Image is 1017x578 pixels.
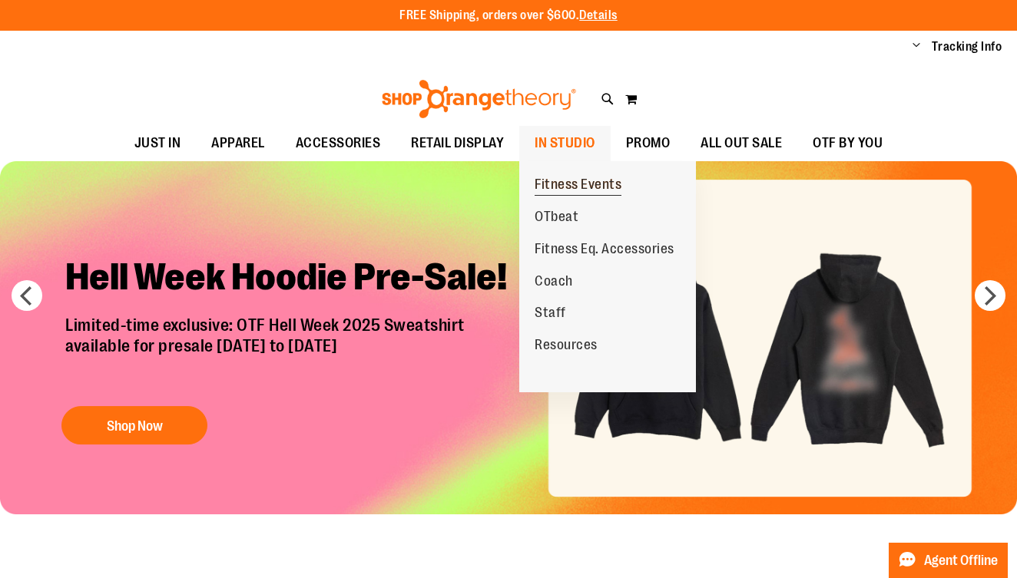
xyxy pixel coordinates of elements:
[12,280,42,311] button: prev
[535,305,566,324] span: Staff
[975,280,1005,311] button: next
[535,273,573,292] span: Coach
[54,243,534,315] h2: Hell Week Hoodie Pre-Sale!
[889,543,1008,578] button: Agent Offline
[813,126,883,160] span: OTF BY YOU
[411,126,504,160] span: RETAIL DISPLAY
[535,337,598,356] span: Resources
[913,39,920,54] button: Account menu
[54,243,534,452] a: Hell Week Hoodie Pre-Sale! Limited-time exclusive: OTF Hell Week 2025 Sweatshirtavailable for pre...
[535,241,674,260] span: Fitness Eq. Accessories
[924,553,998,568] span: Agent Offline
[296,126,381,160] span: ACCESSORIES
[61,406,207,444] button: Shop Now
[535,126,595,160] span: IN STUDIO
[535,209,578,228] span: OTbeat
[701,126,782,160] span: ALL OUT SALE
[399,7,618,25] p: FREE Shipping, orders over $600.
[579,8,618,22] a: Details
[626,126,671,160] span: PROMO
[54,315,534,391] p: Limited-time exclusive: OTF Hell Week 2025 Sweatshirt available for presale [DATE] to [DATE]
[134,126,181,160] span: JUST IN
[535,177,621,196] span: Fitness Events
[211,126,265,160] span: APPAREL
[932,38,1002,55] a: Tracking Info
[379,80,578,118] img: Shop Orangetheory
